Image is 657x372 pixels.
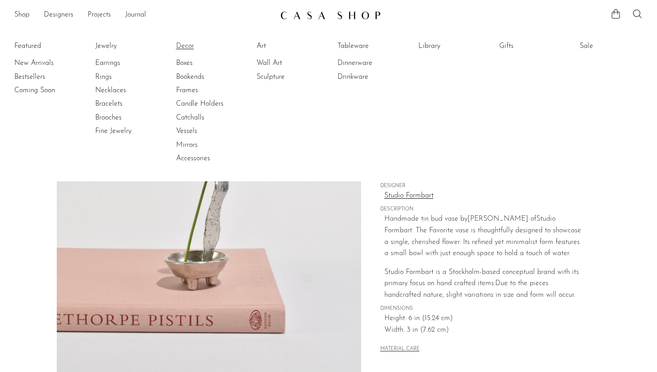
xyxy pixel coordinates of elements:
[384,269,579,287] span: Studio Formbart is a Stockholm-based conceptual brand with its primary focus on hand crafted items.
[14,9,29,21] a: Shop
[176,86,243,95] a: Frames
[125,9,146,21] a: Journal
[176,72,243,82] a: Bookends
[380,205,581,214] span: DESCRIPTION
[337,58,404,68] a: Dinnerware
[418,41,485,51] a: Library
[176,58,243,68] a: Boxes
[88,9,111,21] a: Projects
[14,8,273,23] nav: Desktop navigation
[384,190,581,202] a: Studio Formbart
[337,39,404,84] ul: Tableware
[176,140,243,150] a: Mirrors
[176,99,243,109] a: Candle Holders
[257,41,324,51] a: Art
[95,99,162,109] a: Bracelets
[95,41,162,51] a: Jewelry
[384,267,581,301] p: Due to the pieces handcrafted nature, slight variations in size and form will occur.
[380,346,420,353] button: MATERIAL CARE
[384,313,581,325] span: Height: 6 in (15.24 cm)
[14,8,273,23] ul: NEW HEADER MENU
[95,86,162,95] a: Necklaces
[95,72,162,82] a: Rings
[44,9,73,21] a: Designers
[499,39,566,56] ul: Gifts
[176,41,243,51] a: Decor
[380,305,581,313] span: DIMENSIONS
[14,72,81,82] a: Bestsellers
[176,126,243,136] a: Vessels
[467,215,536,222] span: [PERSON_NAME] of
[337,41,404,51] a: Tableware
[14,58,81,68] a: New Arrivals
[257,39,324,84] ul: Art
[95,126,162,136] a: Fine Jewelry
[380,182,581,190] span: DESIGNER
[580,39,647,56] ul: Sale
[418,39,485,56] ul: Library
[176,154,243,163] a: Accessories
[176,39,243,166] ul: Decor
[499,41,566,51] a: Gifts
[14,56,81,97] ul: Featured
[95,113,162,123] a: Brooches
[176,113,243,123] a: Catchalls
[257,72,324,82] a: Sculpture
[384,214,581,259] p: Handmade tin bud vase by Studio Formbart. The Favorite vase is thoughtfully designed to showcase ...
[95,58,162,68] a: Earrings
[384,325,581,336] span: Width: 3 in (7.62 cm)
[257,58,324,68] a: Wall Art
[337,72,404,82] a: Drinkware
[14,86,81,95] a: Coming Soon
[580,41,647,51] a: Sale
[95,39,162,138] ul: Jewelry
